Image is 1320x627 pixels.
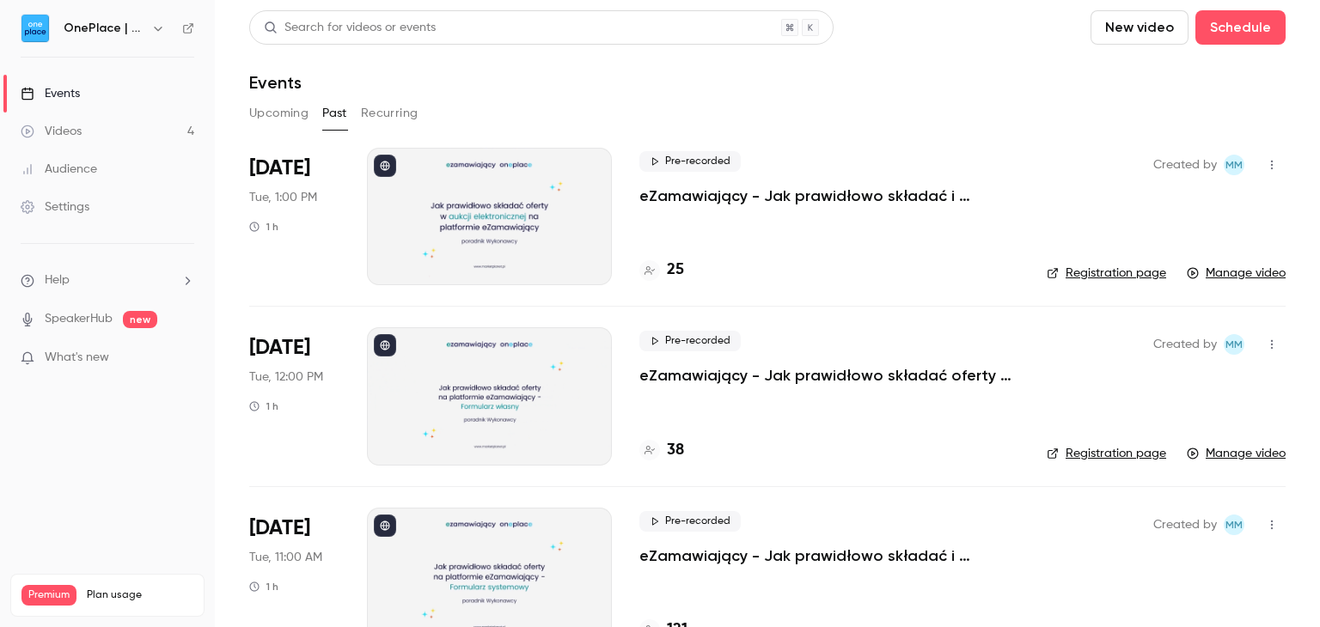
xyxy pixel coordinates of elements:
[667,439,684,462] h4: 38
[87,588,193,602] span: Plan usage
[249,514,310,542] span: [DATE]
[1224,514,1244,535] span: Marketplanet Marketing
[1153,334,1217,355] span: Created by
[249,368,323,386] span: Tue, 12:00 PM
[1187,265,1286,282] a: Manage video
[639,331,741,351] span: Pre-recorded
[264,19,436,37] div: Search for videos or events
[667,259,684,282] h4: 25
[361,100,419,127] button: Recurring
[45,349,109,367] span: What's new
[45,271,70,289] span: Help
[639,545,1019,566] a: eZamawiający - Jak prawidłowo składać i podpisywać oferty na postępowaniu z formularzem systemowym
[21,198,89,216] div: Settings
[249,327,339,465] div: Jul 22 Tue, 12:00 PM (Europe/Warsaw)
[21,85,80,102] div: Events
[1225,334,1243,355] span: MM
[21,271,194,289] li: help-dropdown-opener
[249,580,278,594] div: 1 h
[249,220,278,234] div: 1 h
[249,334,310,362] span: [DATE]
[249,72,302,93] h1: Events
[1047,445,1166,462] a: Registration page
[249,549,322,566] span: Tue, 11:00 AM
[639,259,684,282] a: 25
[249,189,317,206] span: Tue, 1:00 PM
[1091,10,1189,45] button: New video
[21,123,82,140] div: Videos
[1187,445,1286,462] a: Manage video
[639,151,741,172] span: Pre-recorded
[21,15,49,42] img: OnePlace | Powered by Hubexo
[1224,334,1244,355] span: Marketplanet Marketing
[1153,514,1217,535] span: Created by
[1153,155,1217,175] span: Created by
[1224,155,1244,175] span: Marketplanet Marketing
[249,399,278,413] div: 1 h
[639,439,684,462] a: 38
[639,511,741,532] span: Pre-recorded
[45,310,113,328] a: SpeakerHub
[249,148,339,285] div: Jul 22 Tue, 1:00 PM (Europe/Warsaw)
[21,585,76,606] span: Premium
[639,365,1019,386] a: eZamawiający - Jak prawidłowo składać oferty na postępowaniu z formularzem własnym
[1195,10,1286,45] button: Schedule
[249,100,309,127] button: Upcoming
[1047,265,1166,282] a: Registration page
[1225,514,1243,535] span: MM
[64,20,144,37] h6: OnePlace | Powered by Hubexo
[21,161,97,178] div: Audience
[249,155,310,182] span: [DATE]
[639,186,1019,206] a: eZamawiający - Jak prawidłowo składać i podpisywać oferty w aukcji elektronicznej
[123,311,157,328] span: new
[322,100,347,127] button: Past
[1225,155,1243,175] span: MM
[174,350,194,366] iframe: Noticeable Trigger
